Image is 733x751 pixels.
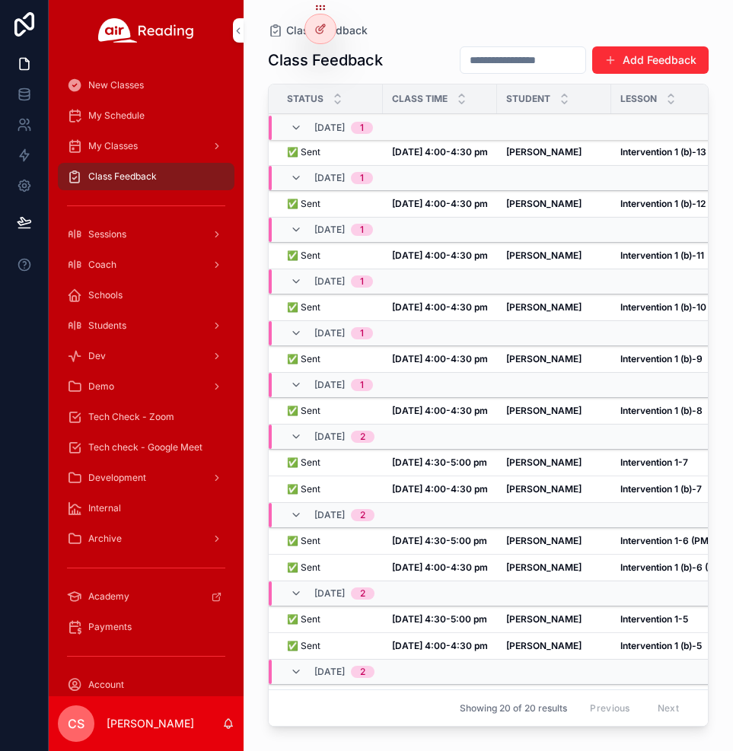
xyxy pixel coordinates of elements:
a: ✅ Sent [287,198,374,210]
span: [DATE] [314,431,345,443]
a: Class Feedback [58,163,234,190]
span: ✅ Sent [287,146,320,158]
a: [DATE] 4:30-5:00 pm [392,613,488,625]
span: Coach [88,259,116,271]
strong: Intervention 1 (b)-5 [620,640,702,651]
strong: [PERSON_NAME] [506,353,582,364]
strong: Intervention 1 (b)-10 [620,301,706,313]
strong: [DATE] 4:00-4:30 pm [392,301,488,313]
a: Account [58,671,234,698]
a: Intervention 1 (b)-6 (PM) [620,562,728,574]
a: Internal [58,495,234,522]
span: ✅ Sent [287,483,320,495]
a: [DATE] 4:00-4:30 pm [392,301,488,313]
strong: Intervention 1 (b)-12 (PM) [620,198,728,209]
a: [PERSON_NAME] [506,405,602,417]
a: [PERSON_NAME] [506,562,602,574]
a: Intervention 1-6 (PM) [620,535,728,547]
span: Class Feedback [286,23,368,38]
span: Students [88,320,126,332]
strong: [PERSON_NAME] [506,146,582,158]
strong: [PERSON_NAME] [506,483,582,495]
a: ✅ Sent [287,353,374,365]
a: Development [58,464,234,492]
a: Intervention 1 (b)-11 [620,250,728,262]
a: [DATE] 4:00-4:30 pm [392,562,488,574]
a: Intervention 1 (b)-12 (PM) [620,198,728,210]
span: Payments [88,621,132,633]
strong: [PERSON_NAME] [506,613,582,625]
a: [PERSON_NAME] [506,640,602,652]
a: Archive [58,525,234,552]
div: 1 [360,327,364,339]
a: Intervention 1-5 [620,613,728,625]
a: [PERSON_NAME] [506,301,602,313]
strong: Intervention 1-6 (PM) [620,535,712,546]
span: Class Time [392,93,448,105]
a: ✅ Sent [287,250,374,262]
a: Dev [58,342,234,370]
a: Payments [58,613,234,641]
span: [DATE] [314,379,345,391]
span: ✅ Sent [287,562,320,574]
a: Tech check - Google Meet [58,434,234,461]
strong: Intervention 1 (b)-7 [620,483,702,495]
a: Intervention 1 (b)-5 [620,640,728,652]
img: App logo [98,18,194,43]
span: Archive [88,533,122,545]
a: [DATE] 4:00-4:30 pm [392,250,488,262]
strong: [DATE] 4:00-4:30 pm [392,198,488,209]
div: 1 [360,379,364,391]
a: Intervention 1 (b)-13 [620,146,728,158]
span: ✅ Sent [287,405,320,417]
a: ✅ Sent [287,535,374,547]
strong: [DATE] 4:30-5:00 pm [392,613,487,625]
span: [DATE] [314,666,345,678]
a: ✅ Sent [287,457,374,469]
button: Add Feedback [592,46,709,74]
a: [DATE] 4:00-4:30 pm [392,483,488,495]
span: Academy [88,590,129,603]
a: ✅ Sent [287,562,374,574]
strong: [PERSON_NAME] [506,535,582,546]
a: [DATE] 4:00-4:30 pm [392,198,488,210]
span: [DATE] [314,587,345,600]
div: 1 [360,275,364,288]
span: Class Feedback [88,170,157,183]
strong: Intervention 1 (b)-8 [620,405,703,416]
strong: Intervention 1 (b)-6 (PM) [620,562,725,573]
span: [DATE] [314,275,345,288]
a: Academy [58,583,234,610]
a: Intervention 1 (b)-9 [620,353,728,365]
strong: [PERSON_NAME] [506,301,582,313]
a: [PERSON_NAME] [506,353,602,365]
a: Sessions [58,221,234,248]
a: [DATE] 4:00-4:30 pm [392,353,488,365]
strong: [PERSON_NAME] [506,457,582,468]
a: ✅ Sent [287,301,374,313]
span: [DATE] [314,509,345,521]
a: [DATE] 4:30-5:00 pm [392,535,488,547]
span: Student [506,93,550,105]
div: scrollable content [49,61,244,696]
a: Coach [58,251,234,278]
div: 2 [360,509,365,521]
strong: Intervention 1 (b)-13 [620,146,706,158]
span: ✅ Sent [287,640,320,652]
span: My Schedule [88,110,145,122]
strong: Intervention 1-5 [620,613,688,625]
span: ✅ Sent [287,535,320,547]
strong: Intervention 1 (b)-11 [620,250,704,261]
a: New Classes [58,72,234,99]
a: Intervention 1 (b)-8 [620,405,728,417]
span: My Classes [88,140,138,152]
div: 2 [360,666,365,678]
a: [DATE] 4:30-5:00 pm [392,457,488,469]
span: Sessions [88,228,126,240]
span: ✅ Sent [287,198,320,210]
a: [DATE] 4:00-4:30 pm [392,405,488,417]
div: 1 [360,122,364,134]
span: ✅ Sent [287,613,320,625]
